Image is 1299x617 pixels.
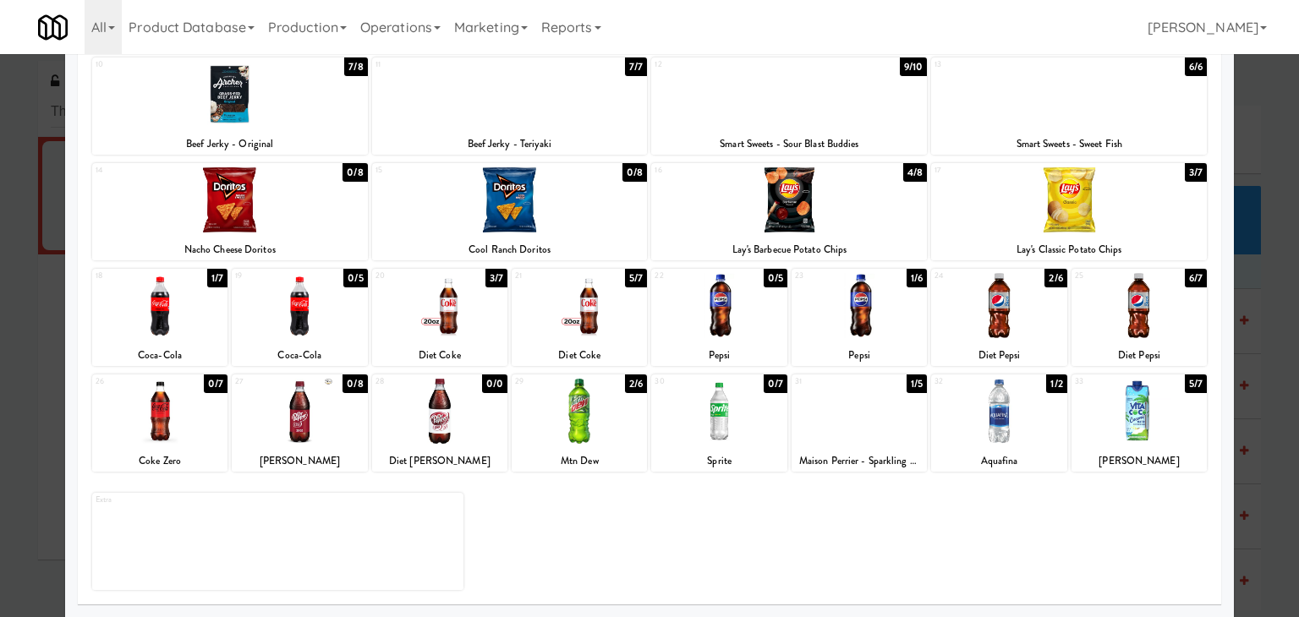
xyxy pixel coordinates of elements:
[1185,57,1207,76] div: 6/6
[1185,374,1207,393] div: 5/7
[931,374,1066,472] div: 321/2Aquafina
[512,345,647,366] div: Diet Coke
[92,163,368,260] div: 140/8Nacho Cheese Doritos
[931,450,1066,472] div: Aquafina
[625,57,647,76] div: 7/7
[232,345,367,366] div: Coca-Cola
[375,57,510,72] div: 11
[372,345,507,366] div: Diet Coke
[95,450,225,472] div: Coke Zero
[903,163,927,182] div: 4/8
[655,269,719,283] div: 22
[792,345,927,366] div: Pepsi
[655,57,789,72] div: 12
[1185,269,1207,287] div: 6/7
[1074,450,1204,472] div: [PERSON_NAME]
[651,345,787,366] div: Pepsi
[375,269,440,283] div: 20
[907,269,927,287] div: 1/6
[372,57,648,155] div: 117/7Beef Jerky - Teriyaki
[375,163,510,177] div: 15
[372,239,648,260] div: Cool Ranch Doritos
[935,57,1069,72] div: 13
[655,374,719,389] div: 30
[38,13,68,42] img: Micromart
[654,239,924,260] div: Lay's Barbecue Potato Chips
[651,134,927,155] div: Smart Sweets - Sour Blast Buddies
[655,163,789,177] div: 16
[934,239,1204,260] div: Lay's Classic Potato Chips
[96,374,160,389] div: 26
[512,269,647,366] div: 215/7Diet Coke
[794,450,924,472] div: Maison Perrier - Sparkling Water
[207,269,227,287] div: 1/7
[512,374,647,472] div: 292/6Mtn Dew
[654,450,784,472] div: Sprite
[651,374,787,472] div: 300/7Sprite
[935,269,999,283] div: 24
[934,134,1204,155] div: Smart Sweets - Sweet Fish
[92,269,227,366] div: 181/7Coca-Cola
[931,239,1207,260] div: Lay's Classic Potato Chips
[764,269,787,287] div: 0/5
[794,345,924,366] div: Pepsi
[92,239,368,260] div: Nacho Cheese Doritos
[375,345,505,366] div: Diet Coke
[1074,345,1204,366] div: Diet Pepsi
[795,374,859,389] div: 31
[1185,163,1207,182] div: 3/7
[485,269,507,287] div: 3/7
[651,239,927,260] div: Lay's Barbecue Potato Chips
[95,239,365,260] div: Nacho Cheese Doritos
[375,374,440,389] div: 28
[651,269,787,366] div: 220/5Pepsi
[622,163,647,182] div: 0/8
[375,450,505,472] div: Diet [PERSON_NAME]
[95,345,225,366] div: Coca-Cola
[625,374,647,393] div: 2/6
[651,163,927,260] div: 164/8Lay's Barbecue Potato Chips
[625,269,647,287] div: 5/7
[931,163,1207,260] div: 173/7Lay's Classic Potato Chips
[931,134,1207,155] div: Smart Sweets - Sweet Fish
[514,450,644,472] div: Mtn Dew
[96,57,230,72] div: 10
[792,374,927,472] div: 311/5Maison Perrier - Sparkling Water
[651,57,927,155] div: 129/10Smart Sweets - Sour Blast Buddies
[92,134,368,155] div: Beef Jerky - Original
[95,134,365,155] div: Beef Jerky - Original
[900,57,927,76] div: 9/10
[372,374,507,472] div: 280/0Diet [PERSON_NAME]
[514,345,644,366] div: Diet Coke
[232,450,367,472] div: [PERSON_NAME]
[934,450,1064,472] div: Aquafina
[1072,450,1207,472] div: [PERSON_NAME]
[232,374,367,472] div: 270/8[PERSON_NAME]
[907,374,927,393] div: 1/5
[512,450,647,472] div: Mtn Dew
[515,374,579,389] div: 29
[792,450,927,472] div: Maison Perrier - Sparkling Water
[96,163,230,177] div: 14
[235,269,299,283] div: 19
[1072,345,1207,366] div: Diet Pepsi
[92,345,227,366] div: Coca-Cola
[343,163,367,182] div: 0/8
[96,269,160,283] div: 18
[343,374,367,393] div: 0/8
[931,345,1066,366] div: Diet Pepsi
[375,239,645,260] div: Cool Ranch Doritos
[651,450,787,472] div: Sprite
[92,450,227,472] div: Coke Zero
[92,374,227,472] div: 260/7Coke Zero
[935,374,999,389] div: 32
[764,374,787,393] div: 0/7
[372,450,507,472] div: Diet [PERSON_NAME]
[343,269,367,287] div: 0/5
[931,269,1066,366] div: 242/6Diet Pepsi
[1044,269,1066,287] div: 2/6
[234,450,364,472] div: [PERSON_NAME]
[204,374,227,393] div: 0/7
[232,269,367,366] div: 190/5Coca-Cola
[1075,269,1139,283] div: 25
